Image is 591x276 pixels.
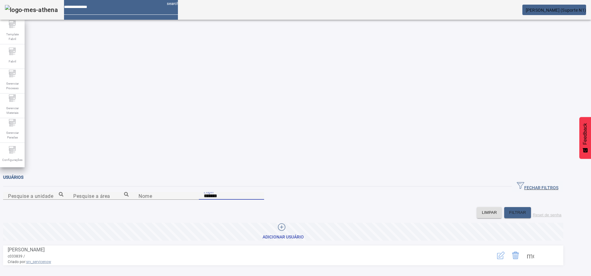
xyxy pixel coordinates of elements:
[3,175,23,180] span: Usuários
[533,213,561,217] label: Reset de senha
[482,210,497,216] span: LIMPAR
[8,254,25,258] span: c033839 /
[517,182,558,191] span: FECHAR FILTROS
[8,259,469,265] span: Criado por:
[579,117,591,159] button: Feedback - Mostrar pesquisa
[477,207,502,218] button: LIMPAR
[263,234,304,240] div: Adicionar Usuário
[3,104,22,117] span: Gerenciar Materiais
[582,123,588,145] span: Feedback
[523,248,538,263] button: Mais
[512,181,563,192] button: FECHAR FILTROS
[3,129,22,142] span: Gerenciar Paradas
[504,207,531,218] button: FILTRAR
[509,210,526,216] span: FILTRAR
[5,5,58,15] img: logo-mes-athena
[526,8,586,13] span: [PERSON_NAME] (Suporte N1)
[8,192,63,200] input: Number
[73,192,129,200] input: Number
[3,30,22,43] span: Template Fabril
[7,57,18,66] span: Fabril
[204,190,214,194] mat-label: Login
[73,193,110,199] mat-label: Pesquise a área
[26,260,51,264] span: srv_servicenow
[8,247,45,253] span: [PERSON_NAME]
[508,248,523,263] button: Delete
[3,79,22,92] span: Gerenciar Processo
[3,223,563,241] button: Adicionar Usuário
[0,156,24,164] span: Configurações
[531,207,563,218] button: Reset de senha
[8,193,53,199] mat-label: Pesquise a unidade
[139,193,152,199] mat-label: Nome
